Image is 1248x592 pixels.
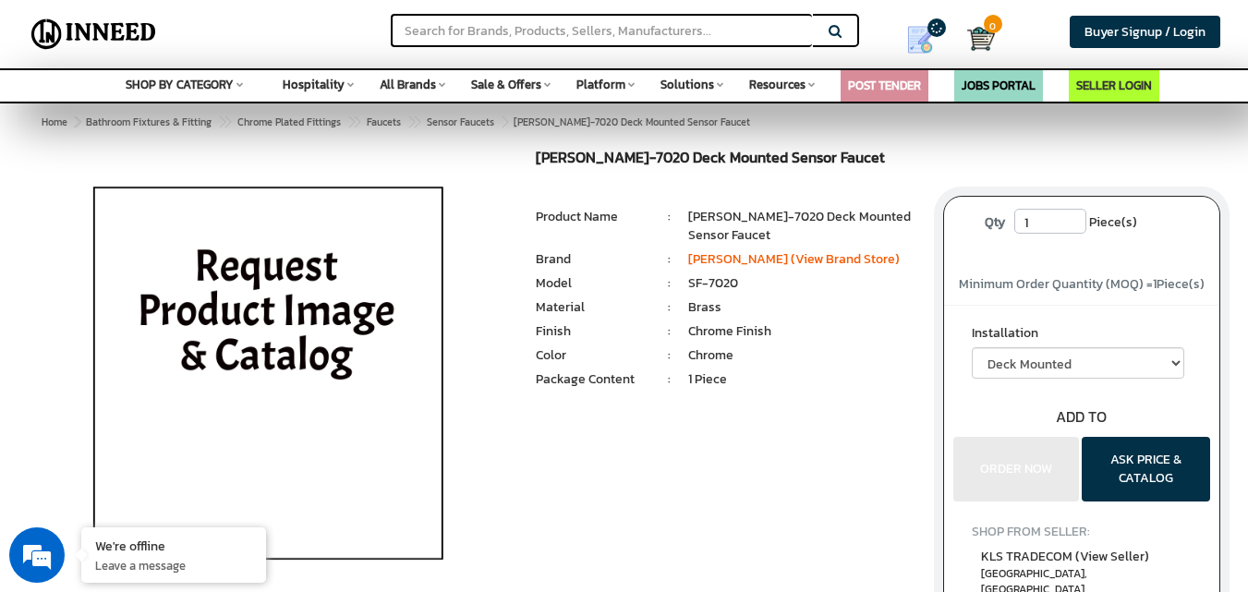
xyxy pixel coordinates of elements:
li: : [650,370,688,389]
li: Brand [536,250,649,269]
input: Search for Brands, Products, Sellers, Manufacturers... [391,14,812,47]
a: SELLER LOGIN [1076,77,1152,94]
a: Buyer Signup / Login [1070,16,1220,48]
img: Cart [967,25,995,53]
li: Brass [688,298,915,317]
span: [PERSON_NAME]-7020 Deck Mounted Sensor Faucet [82,115,750,129]
span: Faucets [367,115,401,129]
label: Qty [975,209,1014,236]
span: SHOP BY CATEGORY [126,76,234,93]
li: Finish [536,322,649,341]
li: [PERSON_NAME]-7020 Deck Mounted Sensor Faucet [688,208,915,245]
span: Platform [576,76,625,93]
span: > [501,111,510,133]
button: ASK PRICE & CATALOG [1082,437,1210,501]
span: Piece(s) [1089,209,1137,236]
span: Bathroom Fixtures & Fitting [86,115,212,129]
span: Chrome Plated Fittings [237,115,341,129]
span: > [407,111,417,133]
a: Home [38,111,71,133]
span: > [347,111,357,133]
p: Leave a message [95,557,252,574]
li: Material [536,298,649,317]
a: Bathroom Fixtures & Fitting [82,111,215,133]
li: Model [536,274,649,293]
span: > [74,115,79,129]
li: 1 Piece [688,370,915,389]
li: : [650,322,688,341]
li: : [650,298,688,317]
span: Solutions [660,76,714,93]
a: POST TENDER [848,77,921,94]
img: Inneed.Market [25,11,163,57]
a: Cart 0 [967,18,979,59]
span: All Brands [380,76,436,93]
img: Show My Quotes [906,26,934,54]
a: Sensor Faucets [423,111,498,133]
span: KLS TRADECOM [981,547,1149,566]
a: my Quotes [886,18,967,61]
span: > [218,111,227,133]
li: : [650,208,688,226]
li: : [650,274,688,293]
span: Sensor Faucets [427,115,494,129]
li: Product Name [536,208,649,226]
span: Hospitality [283,76,345,93]
div: ADD TO [944,406,1219,428]
a: [PERSON_NAME] (View Brand Store) [688,249,900,269]
li: Chrome [688,346,915,365]
div: We're offline [95,537,252,554]
li: : [650,346,688,365]
span: Minimum Order Quantity (MOQ) = Piece(s) [959,274,1205,294]
li: Chrome Finish [688,322,915,341]
a: JOBS PORTAL [962,77,1036,94]
li: : [650,250,688,269]
span: Sale & Offers [471,76,541,93]
span: Resources [749,76,806,93]
h1: [PERSON_NAME]-7020 Deck Mounted Sensor Faucet [536,150,915,171]
li: Package Content [536,370,649,389]
li: Color [536,346,649,365]
span: Buyer Signup / Login [1084,22,1206,42]
span: 1 [1153,274,1157,294]
span: 0 [984,15,1002,33]
a: Chrome Plated Fittings [234,111,345,133]
h4: SHOP FROM SELLER: [972,525,1193,538]
li: SF-7020 [688,274,915,293]
a: Faucets [363,111,405,133]
label: Installation [972,324,1193,347]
